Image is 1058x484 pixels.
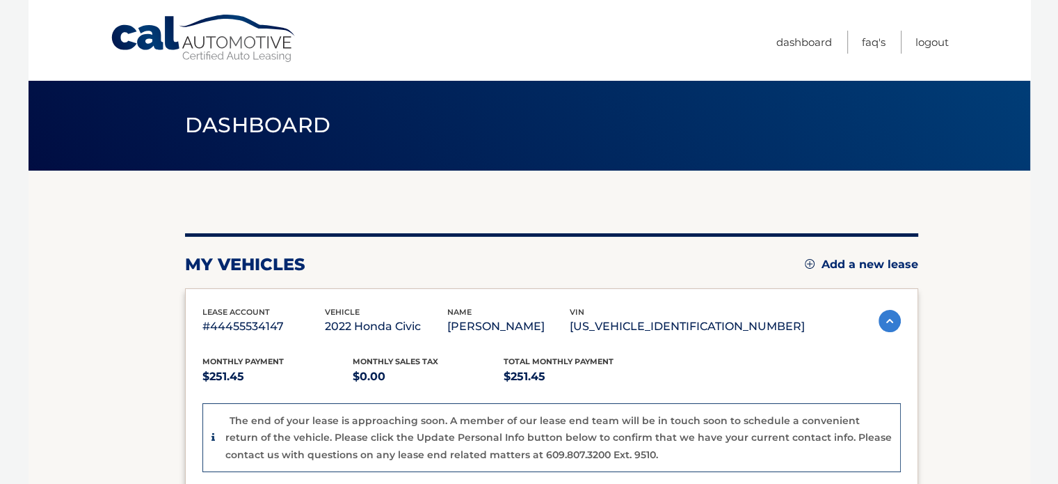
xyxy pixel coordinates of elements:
p: $251.45 [504,367,655,387]
a: Add a new lease [805,258,918,272]
p: [PERSON_NAME] [447,317,570,336]
span: vehicle [325,307,360,317]
span: vin [570,307,584,317]
p: The end of your lease is approaching soon. A member of our lease end team will be in touch soon t... [225,414,892,461]
a: FAQ's [862,31,885,54]
p: 2022 Honda Civic [325,317,447,336]
span: Monthly sales Tax [353,357,438,366]
a: Dashboard [776,31,832,54]
h2: my vehicles [185,254,305,275]
a: Logout [915,31,949,54]
p: $251.45 [202,367,353,387]
img: accordion-active.svg [879,310,901,332]
p: #44455534147 [202,317,325,336]
p: [US_VEHICLE_IDENTIFICATION_NUMBER] [570,317,805,336]
span: Total Monthly Payment [504,357,614,366]
span: Monthly Payment [202,357,284,366]
span: Dashboard [185,112,331,138]
a: Cal Automotive [110,14,298,63]
span: lease account [202,307,270,317]
img: add.svg [805,259,815,269]
span: name [447,307,472,317]
p: $0.00 [353,367,504,387]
